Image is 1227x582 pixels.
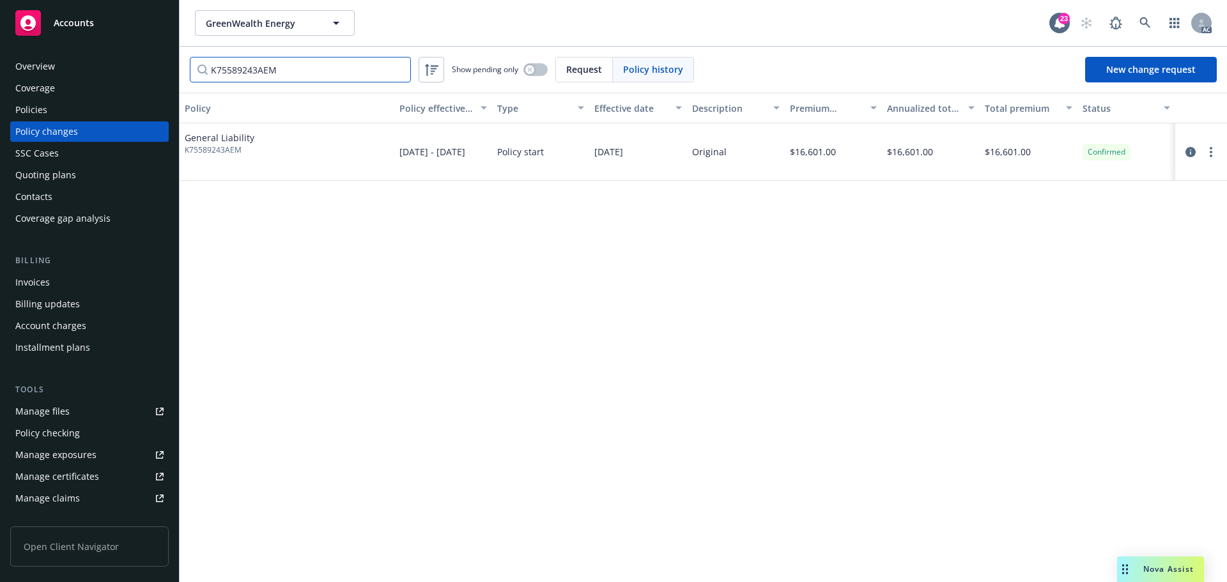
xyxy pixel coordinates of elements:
a: SSC Cases [10,143,169,164]
div: Coverage [15,78,55,98]
div: SSC Cases [15,143,59,164]
a: Switch app [1162,10,1187,36]
div: Policy checking [15,423,80,443]
div: Policies [15,100,47,120]
a: Manage files [10,401,169,422]
a: Manage certificates [10,466,169,487]
div: Billing updates [15,294,80,314]
button: Premium change [785,93,883,123]
div: Manage certificates [15,466,99,487]
span: Open Client Navigator [10,526,169,567]
span: $16,601.00 [790,145,836,158]
span: GreenWealth Energy [206,17,316,30]
a: Installment plans [10,337,169,358]
a: Policy checking [10,423,169,443]
div: Premium change [790,102,863,115]
button: Total premium [980,93,1077,123]
a: Policies [10,100,169,120]
a: Coverage gap analysis [10,208,169,229]
span: K75589243AEM [185,144,254,156]
button: Type [492,93,590,123]
div: Manage files [15,401,70,422]
input: Filter by keyword... [190,57,411,82]
a: Search [1132,10,1158,36]
a: Invoices [10,272,169,293]
span: Policy start [497,145,544,158]
span: [DATE] [594,145,623,158]
div: Policy effective dates [399,102,473,115]
span: [DATE] - [DATE] [399,145,465,158]
div: Annualized total premium change [887,102,961,115]
div: Quoting plans [15,165,76,185]
a: Manage exposures [10,445,169,465]
span: Request [566,63,602,76]
div: Effective date [594,102,668,115]
span: $16,601.00 [887,145,933,158]
button: GreenWealth Energy [195,10,355,36]
button: Annualized total premium change [882,93,980,123]
div: Account charges [15,316,86,336]
button: Policy [180,93,394,123]
a: Overview [10,56,169,77]
span: Nova Assist [1143,563,1194,574]
a: Accounts [10,5,169,41]
a: Policy changes [10,121,169,142]
div: Contacts [15,187,52,207]
a: Quoting plans [10,165,169,185]
a: Start snowing [1074,10,1099,36]
div: Manage exposures [15,445,96,465]
a: more [1203,144,1219,160]
div: Invoices [15,272,50,293]
span: $16,601.00 [985,145,1031,158]
a: Manage BORs [10,510,169,530]
button: Effective date [589,93,687,123]
div: Overview [15,56,55,77]
span: General Liability [185,131,254,144]
button: Nova Assist [1117,556,1204,582]
a: circleInformation [1183,144,1198,160]
div: Billing [10,254,169,267]
div: Installment plans [15,337,90,358]
a: Manage claims [10,488,169,509]
div: Drag to move [1117,556,1133,582]
span: New change request [1106,63,1196,75]
div: Type [497,102,571,115]
div: Policy changes [15,121,78,142]
div: Original [692,145,727,158]
div: Policy [185,102,389,115]
div: Coverage gap analysis [15,208,111,229]
span: Policy history [623,63,683,76]
a: Coverage [10,78,169,98]
button: Status [1077,93,1175,123]
div: Manage claims [15,488,80,509]
a: Report a Bug [1103,10,1129,36]
button: Description [687,93,785,123]
div: Status [1083,102,1156,115]
span: Show pending only [452,64,518,75]
div: Tools [10,383,169,396]
a: New change request [1085,57,1217,82]
div: Total premium [985,102,1058,115]
span: Confirmed [1088,146,1125,158]
a: Account charges [10,316,169,336]
div: Description [692,102,766,115]
div: Manage BORs [15,510,75,530]
div: 23 [1058,10,1070,22]
button: Policy effective dates [394,93,492,123]
a: Contacts [10,187,169,207]
a: Billing updates [10,294,169,314]
span: Accounts [54,18,94,28]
